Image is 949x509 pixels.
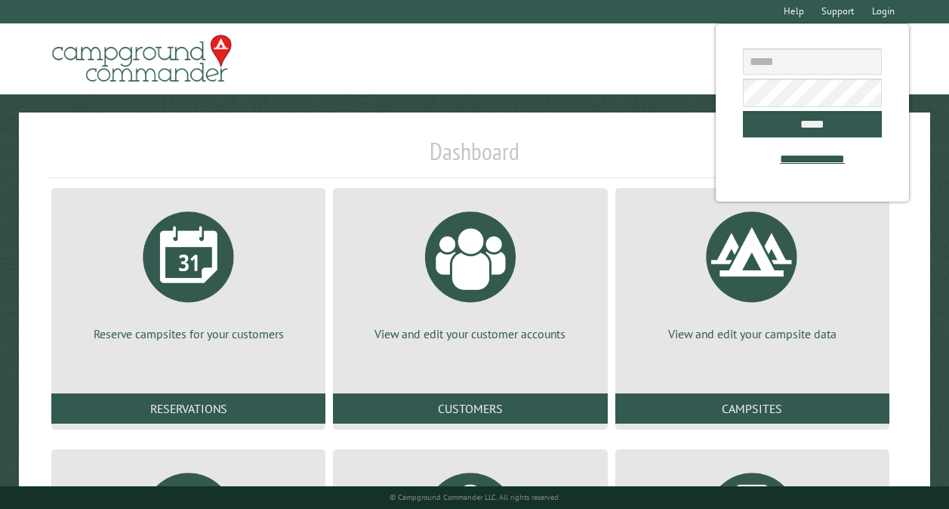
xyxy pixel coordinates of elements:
a: Customers [333,393,607,424]
img: Campground Commander [48,29,236,88]
a: Reserve campsites for your customers [69,200,307,342]
small: © Campground Commander LLC. All rights reserved. [390,492,560,502]
a: View and edit your campsite data [633,200,871,342]
a: Campsites [615,393,889,424]
h1: Dashboard [48,137,901,178]
p: View and edit your customer accounts [351,325,589,342]
a: Reservations [51,393,325,424]
p: View and edit your campsite data [633,325,871,342]
p: Reserve campsites for your customers [69,325,307,342]
a: View and edit your customer accounts [351,200,589,342]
